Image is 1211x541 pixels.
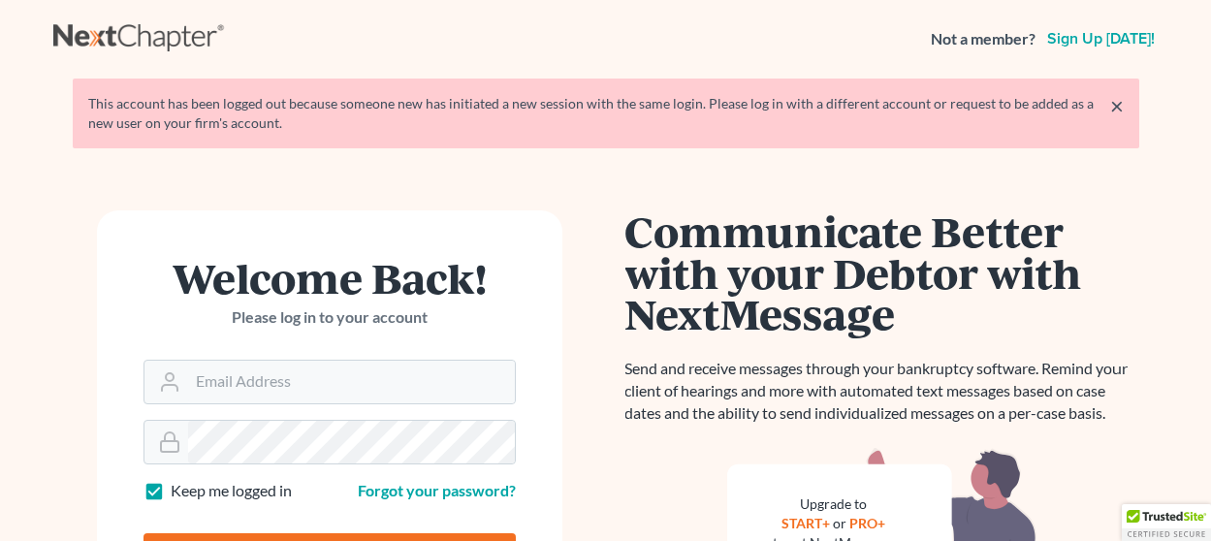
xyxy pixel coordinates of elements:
span: or [833,515,846,531]
p: Please log in to your account [143,306,516,329]
a: Forgot your password? [358,481,516,499]
div: TrustedSite Certified [1122,504,1211,541]
input: Email Address [188,361,515,403]
label: Keep me logged in [171,480,292,502]
p: Send and receive messages through your bankruptcy software. Remind your client of hearings and mo... [625,358,1139,425]
a: START+ [781,515,830,531]
h1: Welcome Back! [143,257,516,299]
div: This account has been logged out because someone new has initiated a new session with the same lo... [88,94,1124,133]
div: Upgrade to [774,494,894,514]
strong: Not a member? [931,28,1036,50]
a: × [1110,94,1124,117]
a: PRO+ [849,515,885,531]
h1: Communicate Better with your Debtor with NextMessage [625,210,1139,334]
a: Sign up [DATE]! [1043,31,1159,47]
